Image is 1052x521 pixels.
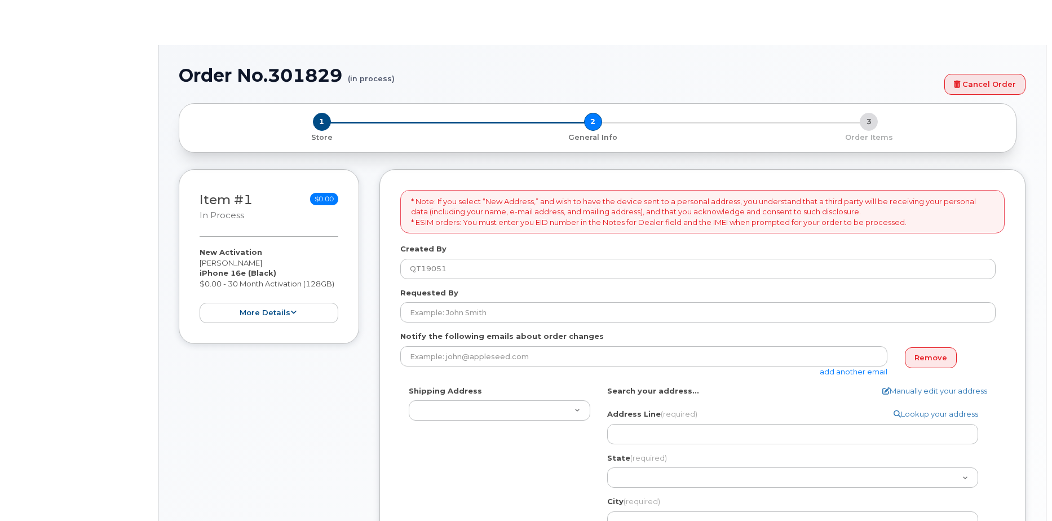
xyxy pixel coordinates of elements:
[193,133,450,143] p: Store
[200,268,276,277] strong: iPhone 16e (Black)
[400,331,604,342] label: Notify the following emails about order changes
[400,302,996,323] input: Example: John Smith
[409,386,482,396] label: Shipping Address
[200,210,244,220] small: in process
[200,248,262,257] strong: New Activation
[820,367,887,376] a: add another email
[310,193,338,205] span: $0.00
[882,386,987,396] a: Manually edit your address
[200,303,338,324] button: more details
[607,496,660,507] label: City
[624,497,660,506] span: (required)
[607,453,667,463] label: State
[348,65,395,83] small: (in process)
[905,347,957,368] a: Remove
[200,247,338,323] div: [PERSON_NAME] $0.00 - 30 Month Activation (128GB)
[630,453,667,462] span: (required)
[607,409,697,420] label: Address Line
[400,288,458,298] label: Requested By
[944,74,1026,95] a: Cancel Order
[400,244,447,254] label: Created By
[607,386,699,396] label: Search your address...
[400,346,887,367] input: Example: john@appleseed.com
[411,196,994,228] p: * Note: If you select “New Address,” and wish to have the device sent to a personal address, you ...
[200,193,253,222] h3: Item #1
[894,409,978,420] a: Lookup your address
[188,131,455,143] a: 1 Store
[179,65,939,85] h1: Order No.301829
[661,409,697,418] span: (required)
[313,113,331,131] span: 1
